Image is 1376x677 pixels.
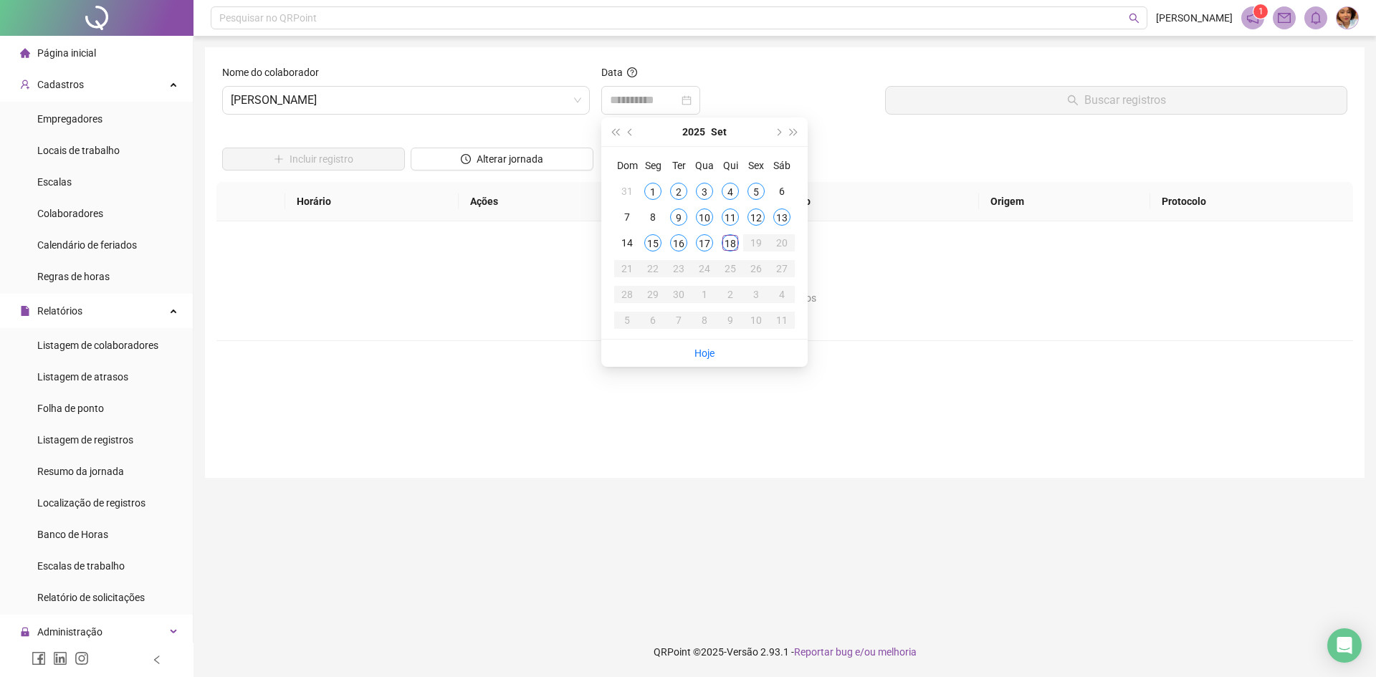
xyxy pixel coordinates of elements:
[666,256,692,282] td: 2025-09-23
[75,651,89,666] span: instagram
[37,79,84,90] span: Cadastros
[670,286,687,303] div: 30
[743,282,769,307] td: 2025-10-03
[644,183,661,200] div: 1
[614,153,640,178] th: Dom
[640,230,666,256] td: 2025-09-15
[640,204,666,230] td: 2025-09-08
[696,234,713,251] div: 17
[644,312,661,329] div: 6
[722,312,739,329] div: 9
[743,153,769,178] th: Sex
[37,434,133,446] span: Listagem de registros
[717,178,743,204] td: 2025-09-04
[770,117,785,146] button: next-year
[20,306,30,316] span: file
[769,230,795,256] td: 2025-09-20
[37,208,103,219] span: Colaboradores
[670,183,687,200] div: 2
[666,204,692,230] td: 2025-09-09
[773,234,790,251] div: 20
[32,651,46,666] span: facebook
[747,208,765,226] div: 12
[692,307,717,333] td: 2025-10-08
[682,117,705,146] button: year panel
[696,208,713,226] div: 10
[696,183,713,200] div: 3
[618,286,636,303] div: 28
[1246,11,1259,24] span: notification
[640,153,666,178] th: Seg
[37,371,128,383] span: Listagem de atrasos
[644,286,661,303] div: 29
[614,204,640,230] td: 2025-09-07
[747,286,765,303] div: 3
[666,307,692,333] td: 2025-10-07
[37,497,145,509] span: Localização de registros
[37,239,137,251] span: Calendário de feriados
[20,48,30,58] span: home
[1258,6,1263,16] span: 1
[692,153,717,178] th: Qua
[670,260,687,277] div: 23
[979,182,1150,221] th: Origem
[747,312,765,329] div: 10
[747,260,765,277] div: 26
[37,271,110,282] span: Regras de horas
[614,282,640,307] td: 2025-09-28
[222,148,405,171] button: Incluir registro
[193,627,1376,677] footer: QRPoint © 2025 - 2.93.1 -
[717,230,743,256] td: 2025-09-18
[743,230,769,256] td: 2025-09-19
[694,347,715,359] a: Hoje
[644,208,661,226] div: 8
[1129,13,1139,24] span: search
[618,260,636,277] div: 21
[769,178,795,204] td: 2025-09-06
[717,307,743,333] td: 2025-10-09
[37,113,102,125] span: Empregadores
[744,182,980,221] th: Localização
[743,307,769,333] td: 2025-10-10
[644,234,661,251] div: 15
[411,148,593,171] button: Alterar jornada
[769,307,795,333] td: 2025-10-11
[722,260,739,277] div: 25
[794,646,917,658] span: Reportar bug e/ou melhoria
[1156,10,1233,26] span: [PERSON_NAME]
[727,646,758,658] span: Versão
[692,230,717,256] td: 2025-09-17
[461,154,471,164] span: clock-circle
[696,312,713,329] div: 8
[666,282,692,307] td: 2025-09-30
[477,151,543,167] span: Alterar jornada
[37,47,96,59] span: Página inicial
[640,282,666,307] td: 2025-09-29
[773,286,790,303] div: 4
[152,655,162,665] span: left
[222,64,328,80] label: Nome do colaborador
[747,234,765,251] div: 19
[711,117,727,146] button: month panel
[37,305,82,317] span: Relatórios
[786,117,802,146] button: super-next-year
[601,67,623,78] span: Data
[618,208,636,226] div: 7
[1278,11,1291,24] span: mail
[722,183,739,200] div: 4
[234,290,1336,306] div: Não há dados
[614,256,640,282] td: 2025-09-21
[37,592,145,603] span: Relatório de solicitações
[666,178,692,204] td: 2025-09-02
[1327,628,1362,663] div: Open Intercom Messenger
[1309,11,1322,24] span: bell
[1150,182,1353,221] th: Protocolo
[614,178,640,204] td: 2025-08-31
[717,256,743,282] td: 2025-09-25
[37,626,102,638] span: Administração
[618,312,636,329] div: 5
[666,230,692,256] td: 2025-09-16
[773,312,790,329] div: 11
[696,260,713,277] div: 24
[717,204,743,230] td: 2025-09-11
